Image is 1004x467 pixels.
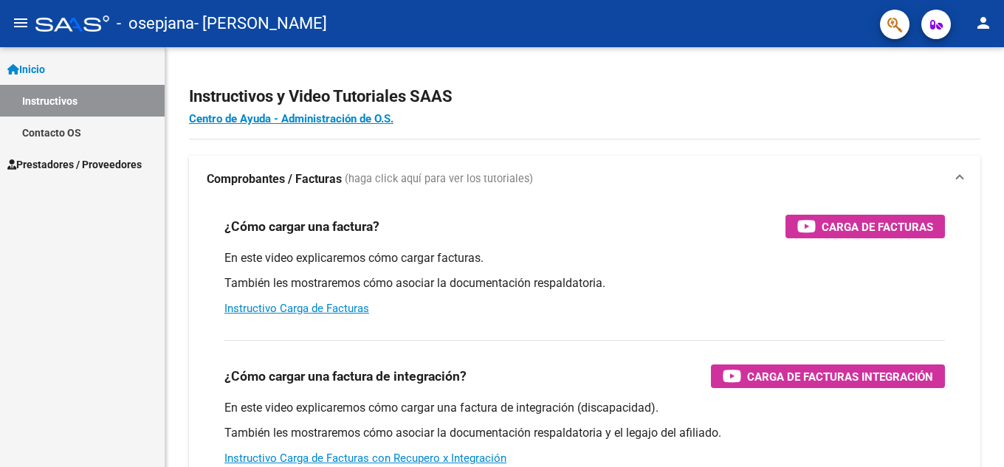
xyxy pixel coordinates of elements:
[189,156,980,203] mat-expansion-panel-header: Comprobantes / Facturas (haga click aquí para ver los tutoriales)
[711,364,945,388] button: Carga de Facturas Integración
[194,7,327,40] span: - [PERSON_NAME]
[117,7,194,40] span: - osepjana
[224,275,945,291] p: También les mostraremos cómo asociar la documentación respaldatoria.
[207,171,342,187] strong: Comprobantes / Facturas
[7,156,142,173] span: Prestadores / Proveedores
[747,367,933,386] span: Carga de Facturas Integración
[224,250,945,266] p: En este video explicaremos cómo cargar facturas.
[224,216,379,237] h3: ¿Cómo cargar una factura?
[822,218,933,236] span: Carga de Facturas
[224,400,945,416] p: En este video explicaremos cómo cargar una factura de integración (discapacidad).
[974,14,992,32] mat-icon: person
[224,302,369,315] a: Instructivo Carga de Facturas
[189,83,980,111] h2: Instructivos y Video Tutoriales SAAS
[954,417,989,452] iframe: Intercom live chat
[189,112,393,125] a: Centro de Ayuda - Administración de O.S.
[785,215,945,238] button: Carga de Facturas
[12,14,30,32] mat-icon: menu
[345,171,533,187] span: (haga click aquí para ver los tutoriales)
[7,61,45,77] span: Inicio
[224,452,506,465] a: Instructivo Carga de Facturas con Recupero x Integración
[224,366,467,387] h3: ¿Cómo cargar una factura de integración?
[224,425,945,441] p: También les mostraremos cómo asociar la documentación respaldatoria y el legajo del afiliado.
